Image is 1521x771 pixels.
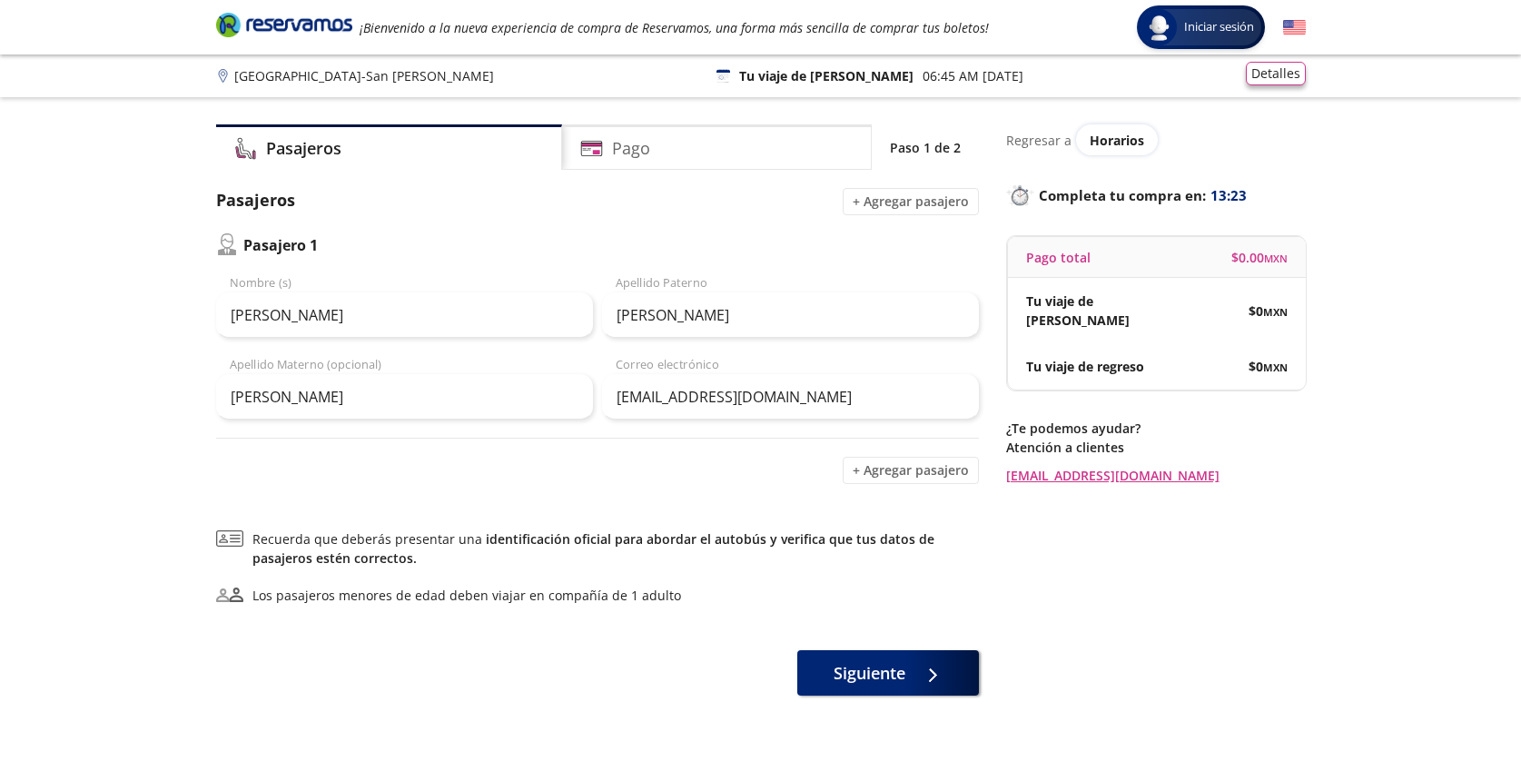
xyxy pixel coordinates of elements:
[797,650,979,696] button: Siguiente
[1006,124,1306,155] div: Regresar a ver horarios
[1416,666,1503,753] iframe: Messagebird Livechat Widget
[923,66,1023,85] p: 06:45 AM [DATE]
[834,661,905,686] span: Siguiente
[1006,183,1306,208] p: Completa tu compra en :
[1264,252,1288,265] small: MXN
[360,19,989,36] em: ¡Bienvenido a la nueva experiencia de compra de Reservamos, una forma más sencilla de comprar tus...
[1006,438,1306,457] p: Atención a clientes
[1026,292,1157,330] p: Tu viaje de [PERSON_NAME]
[1231,248,1288,267] span: $ 0.00
[602,374,979,420] input: Correo electrónico
[1006,131,1072,150] p: Regresar a
[216,11,352,44] a: Brand Logo
[890,138,961,157] p: Paso 1 de 2
[1246,62,1306,85] button: Detalles
[216,11,352,38] i: Brand Logo
[1249,357,1288,376] span: $ 0
[1263,305,1288,319] small: MXN
[266,136,341,161] h4: Pasajeros
[843,188,979,215] button: + Agregar pasajero
[1006,419,1306,438] p: ¿Te podemos ayudar?
[1026,357,1144,376] p: Tu viaje de regreso
[612,136,650,161] h4: Pago
[216,374,593,420] input: Apellido Materno (opcional)
[216,188,295,215] p: Pasajeros
[252,586,681,605] div: Los pasajeros menores de edad deben viajar en compañía de 1 adulto
[1210,185,1247,206] span: 13:23
[252,530,934,567] a: identificación oficial para abordar el autobús y verifica que tus datos de pasajeros estén correc...
[602,292,979,338] input: Apellido Paterno
[243,234,318,256] p: Pasajero 1
[252,529,979,568] span: Recuerda que deberás presentar una
[234,66,494,85] p: [GEOGRAPHIC_DATA] - San [PERSON_NAME]
[1263,361,1288,374] small: MXN
[843,457,979,484] button: + Agregar pasajero
[1249,301,1288,321] span: $ 0
[1026,248,1091,267] p: Pago total
[1006,466,1306,485] a: [EMAIL_ADDRESS][DOMAIN_NAME]
[1090,132,1144,149] span: Horarios
[1283,16,1306,39] button: English
[1177,18,1261,36] span: Iniciar sesión
[216,292,593,338] input: Nombre (s)
[739,66,914,85] p: Tu viaje de [PERSON_NAME]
